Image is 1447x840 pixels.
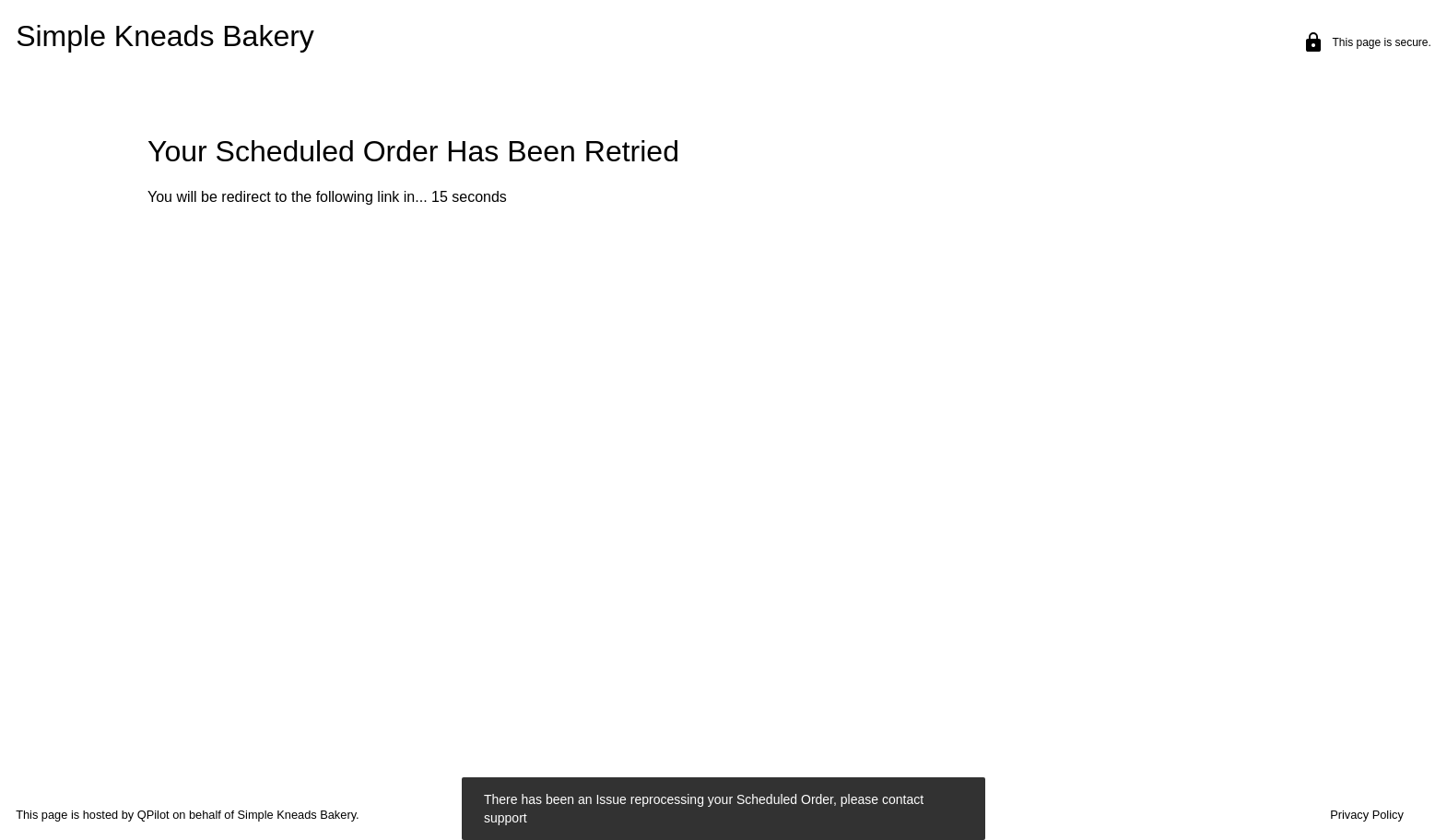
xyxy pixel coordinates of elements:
[484,790,963,827] simple-snack-bar: There has been an Issue reprocessing your Scheduled Order, please contact support
[1302,31,1324,53] mat-icon: lock
[147,189,1447,206] p: You will be redirect to the following link in... 15 seconds
[1332,36,1430,49] p: This page is secure.
[147,135,1447,169] h1: Your Scheduled Order Has Been Retried
[16,19,708,65] h1: Simple Kneads Bakery
[1330,808,1404,822] a: Privacy Policy
[16,808,680,822] p: This page is hosted by QPilot on behalf of Simple Kneads Bakery.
